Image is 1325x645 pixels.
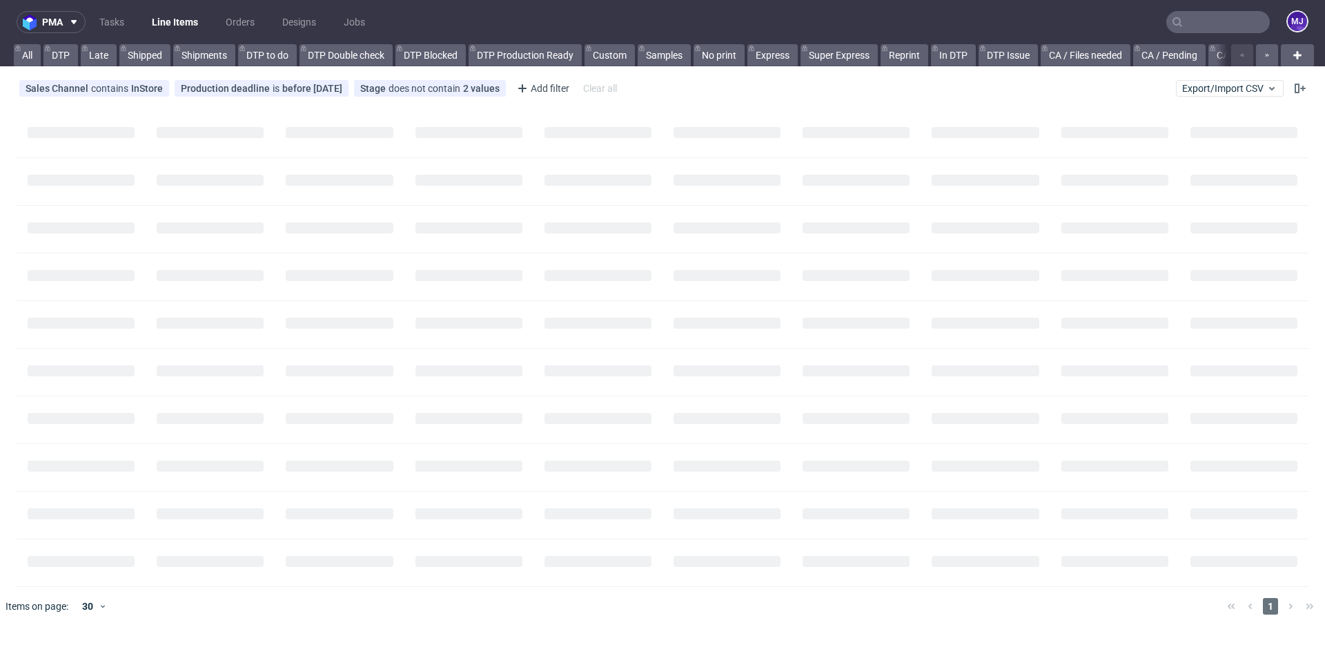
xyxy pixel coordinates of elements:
span: is [273,83,282,94]
a: Late [81,44,117,66]
button: pma [17,11,86,33]
a: Super Express [801,44,878,66]
div: before [DATE] [282,83,342,94]
a: No print [694,44,745,66]
a: DTP Blocked [395,44,466,66]
a: Shipped [119,44,170,66]
a: Samples [638,44,691,66]
div: Clear all [580,79,620,98]
a: DTP to do [238,44,297,66]
div: 30 [74,597,99,616]
a: CA / Pending [1133,44,1206,66]
a: Reprint [881,44,928,66]
span: Production deadline [181,83,273,94]
figcaption: MJ [1288,12,1307,31]
a: CA / Rejected [1208,44,1282,66]
span: Stage [360,83,389,94]
a: Line Items [144,11,206,33]
img: logo [23,15,42,30]
div: Add filter [511,77,572,99]
a: Jobs [335,11,373,33]
span: 1 [1263,598,1278,615]
span: Sales Channel [26,83,91,94]
a: DTP Production Ready [469,44,582,66]
a: Express [747,44,798,66]
a: DTP [43,44,78,66]
div: 2 values [463,83,500,94]
a: Custom [585,44,635,66]
a: Tasks [91,11,132,33]
a: CA / Files needed [1041,44,1130,66]
a: Shipments [173,44,235,66]
a: DTP Double check [300,44,393,66]
span: Items on page: [6,599,68,613]
div: InStore [131,83,163,94]
a: Orders [217,11,263,33]
a: DTP Issue [979,44,1038,66]
span: Export/Import CSV [1182,83,1277,94]
a: All [14,44,41,66]
span: contains [91,83,131,94]
a: In DTP [931,44,976,66]
span: pma [42,17,63,27]
a: Designs [274,11,324,33]
span: does not contain [389,83,463,94]
button: Export/Import CSV [1176,80,1284,97]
